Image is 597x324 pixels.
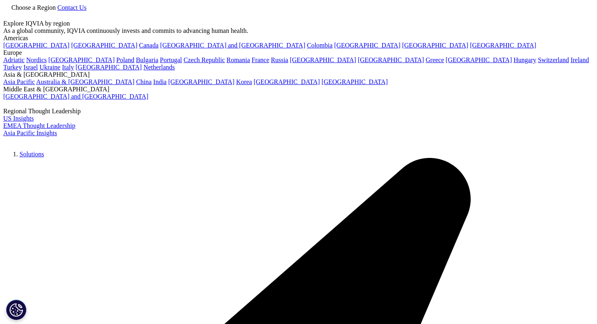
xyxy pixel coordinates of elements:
div: Explore IQVIA by region [3,20,594,27]
a: Poland [116,56,134,63]
a: [GEOGRAPHIC_DATA] [71,42,137,49]
a: Switzerland [538,56,569,63]
button: Cookie Settings [6,300,26,320]
a: Romania [227,56,250,63]
a: China [136,78,151,85]
a: [GEOGRAPHIC_DATA] [402,42,468,49]
a: Bulgaria [136,56,158,63]
a: Contact Us [57,4,87,11]
a: Solutions [19,151,44,158]
a: [GEOGRAPHIC_DATA] [334,42,400,49]
a: [GEOGRAPHIC_DATA] [48,56,115,63]
a: [GEOGRAPHIC_DATA] and [GEOGRAPHIC_DATA] [3,93,148,100]
a: Czech Republic [184,56,225,63]
a: [GEOGRAPHIC_DATA] and [GEOGRAPHIC_DATA] [160,42,305,49]
div: Regional Thought Leadership [3,108,594,115]
div: Middle East & [GEOGRAPHIC_DATA] [3,86,594,93]
a: [GEOGRAPHIC_DATA] [253,78,320,85]
a: Turkey [3,64,22,71]
a: Netherlands [143,64,175,71]
a: India [153,78,167,85]
a: EMEA Thought Leadership [3,122,75,129]
span: Choose a Region [11,4,56,11]
a: Portugal [160,56,182,63]
a: Ireland [571,56,589,63]
a: [GEOGRAPHIC_DATA] [470,42,536,49]
a: US Insights [3,115,34,122]
div: Asia & [GEOGRAPHIC_DATA] [3,71,594,78]
a: France [252,56,270,63]
a: [GEOGRAPHIC_DATA] [358,56,424,63]
a: Israel [24,64,38,71]
a: [GEOGRAPHIC_DATA] [76,64,142,71]
a: Australia & [GEOGRAPHIC_DATA] [36,78,134,85]
a: Asia Pacific [3,78,35,85]
a: Asia Pacific Insights [3,130,57,136]
a: Korea [236,78,252,85]
a: Canada [139,42,158,49]
a: Russia [271,56,288,63]
a: Ukraine [39,64,61,71]
a: Greece [426,56,444,63]
div: As a global community, IQVIA continuously invests and commits to advancing human health. [3,27,594,35]
a: [GEOGRAPHIC_DATA] [168,78,234,85]
a: Hungary [513,56,536,63]
a: Italy [62,64,74,71]
div: Europe [3,49,594,56]
a: Nordics [26,56,47,63]
div: Americas [3,35,594,42]
a: Adriatic [3,56,24,63]
a: [GEOGRAPHIC_DATA] [290,56,356,63]
a: [GEOGRAPHIC_DATA] [446,56,512,63]
a: [GEOGRAPHIC_DATA] [322,78,388,85]
a: Colombia [307,42,333,49]
a: [GEOGRAPHIC_DATA] [3,42,69,49]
